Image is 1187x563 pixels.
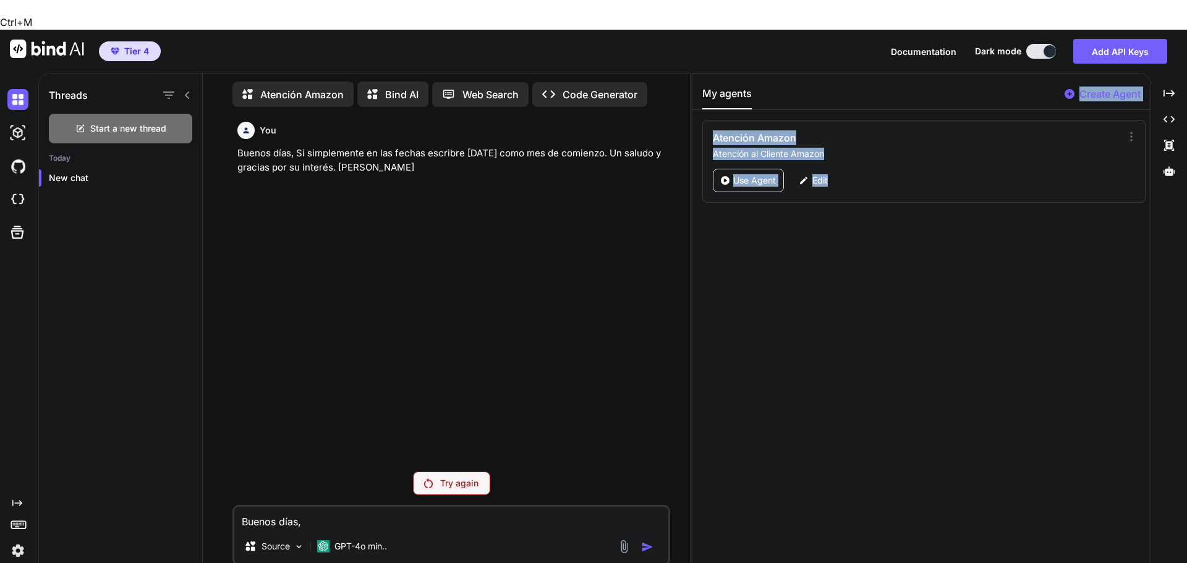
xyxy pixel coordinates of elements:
[1073,39,1167,64] button: Add API Keys
[7,89,28,110] img: darkChat
[7,156,28,177] img: githubDark
[334,540,387,552] p: GPT-4o min..
[7,540,28,561] img: settings
[39,153,202,163] h2: Today
[1079,87,1141,101] p: Create Agent
[262,540,290,552] p: Source
[617,540,631,554] img: attachment
[237,146,668,174] p: Buenos días, Si simplemente en las fechas escribre [DATE] como mes de comienzo. Un saludo y graci...
[294,541,304,552] img: Pick Models
[440,477,479,489] p: Try again
[111,48,119,55] img: premium
[563,87,637,102] p: Code Generator
[975,45,1021,57] span: Dark mode
[702,86,752,109] button: My agents
[641,541,653,553] img: icon
[7,189,28,210] img: cloudideIcon
[260,124,276,137] h6: You
[462,87,519,102] p: Web Search
[99,41,161,61] button: premiumTier 4
[424,478,433,488] img: Retry
[49,88,88,103] h1: Threads
[260,87,344,102] p: Atención Amazon
[713,148,1117,160] p: Atención al Cliente Amazon
[7,122,28,143] img: darkAi-studio
[891,46,956,57] span: Documentation
[385,87,419,102] p: Bind AI
[812,174,828,187] p: Edit
[49,172,202,184] p: New chat
[733,174,776,187] p: Use Agent
[10,40,84,58] img: Bind AI
[713,130,995,145] h3: Atención Amazon
[891,45,956,58] button: Documentation
[90,122,166,135] span: Start a new thread
[124,45,149,57] span: Tier 4
[317,540,330,552] img: GPT-4o mini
